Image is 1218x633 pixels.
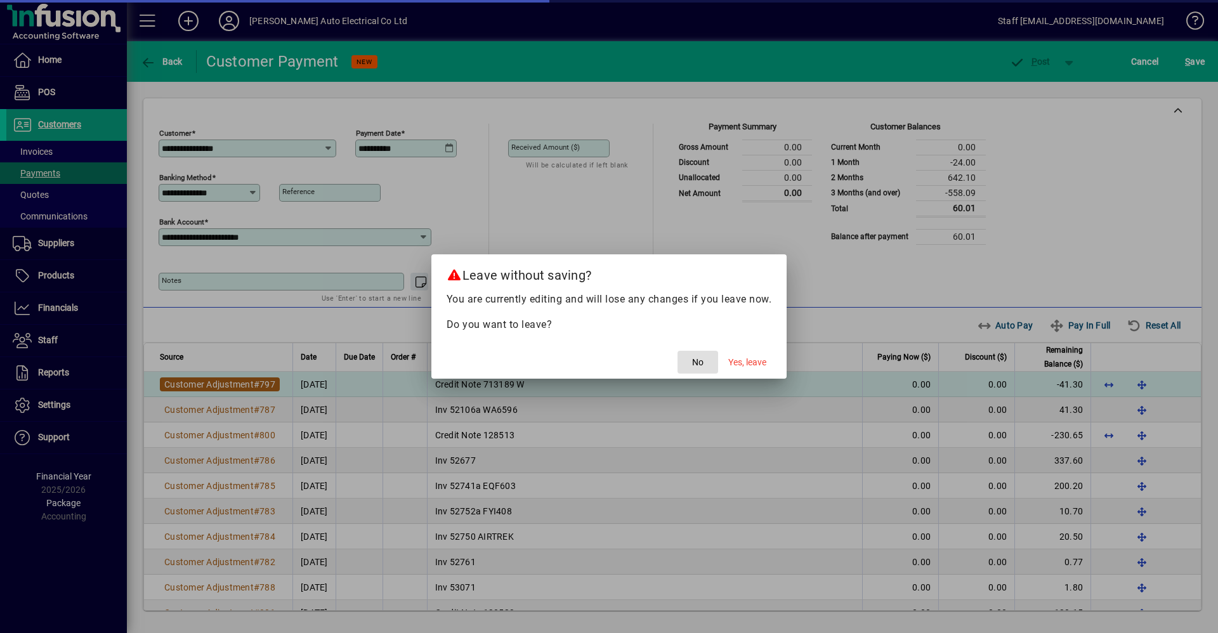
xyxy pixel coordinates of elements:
[447,292,772,307] p: You are currently editing and will lose any changes if you leave now.
[692,356,704,369] span: No
[723,351,771,374] button: Yes, leave
[431,254,787,291] h2: Leave without saving?
[728,356,766,369] span: Yes, leave
[678,351,718,374] button: No
[447,317,772,332] p: Do you want to leave?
